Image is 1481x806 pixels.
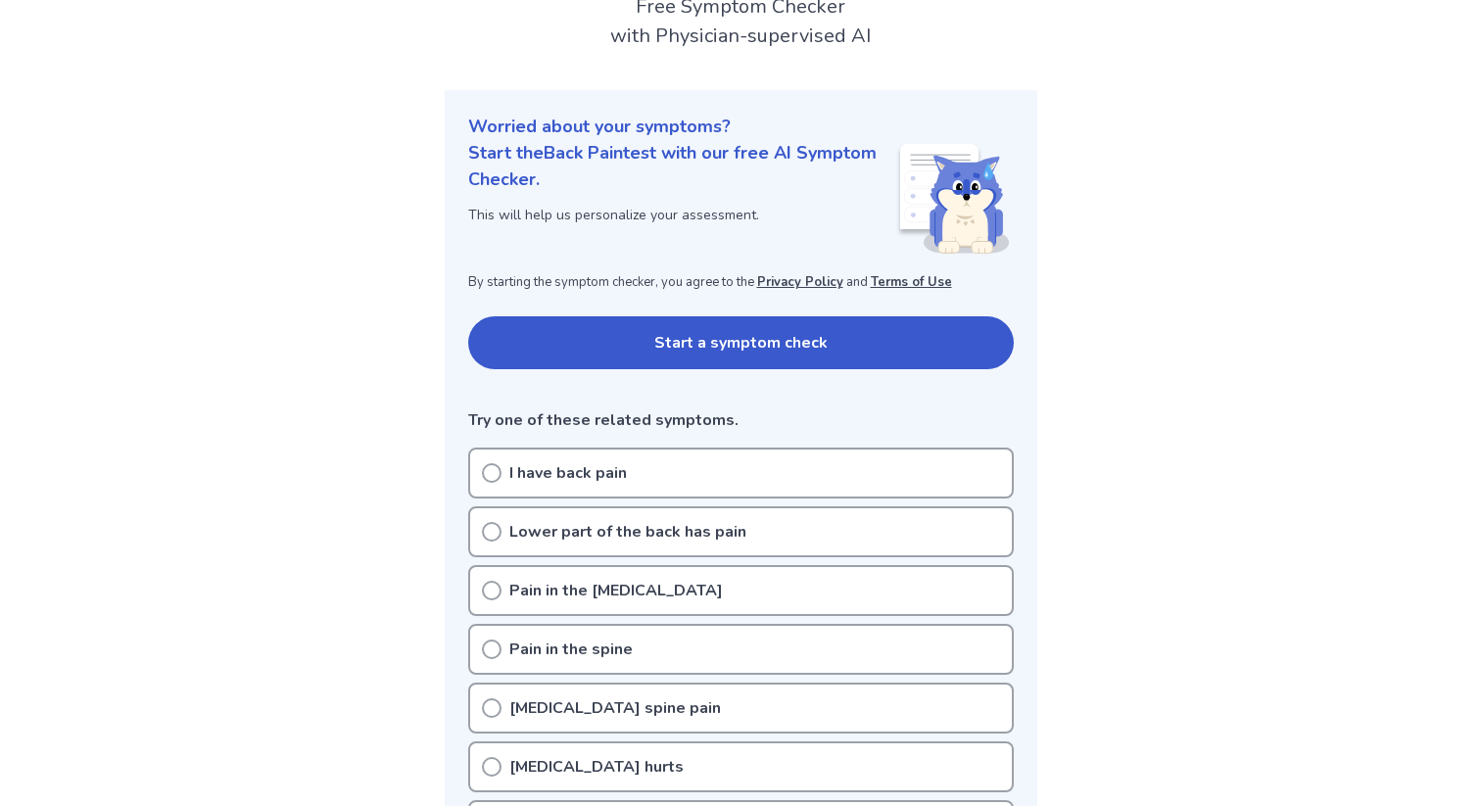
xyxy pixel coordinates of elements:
a: Privacy Policy [757,273,843,291]
button: Start a symptom check [468,316,1014,369]
p: Try one of these related symptoms. [468,408,1014,432]
p: I have back pain [509,461,627,485]
p: [MEDICAL_DATA] hurts [509,755,684,779]
p: By starting the symptom checker, you agree to the and [468,273,1014,293]
p: Pain in the [MEDICAL_DATA] [509,579,723,602]
p: Lower part of the back has pain [509,520,746,544]
a: Terms of Use [871,273,952,291]
p: Start the Back Pain test with our free AI Symptom Checker. [468,140,896,193]
img: Shiba [896,144,1010,254]
p: Pain in the spine [509,638,633,661]
p: This will help us personalize your assessment. [468,205,896,225]
p: Worried about your symptoms? [468,114,1014,140]
p: [MEDICAL_DATA] spine pain [509,696,721,720]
